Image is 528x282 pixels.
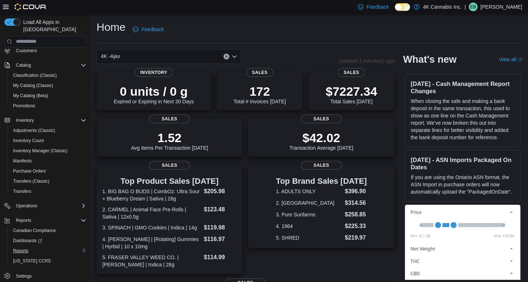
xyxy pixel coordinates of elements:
span: Feedback [367,3,389,11]
button: Open list of options [232,54,237,59]
span: Promotions [13,103,35,109]
p: [PERSON_NAME] [480,3,522,11]
button: My Catalog (Classic) [7,80,89,91]
button: Manifests [7,156,89,166]
button: Transfers (Classic) [7,176,89,186]
span: Canadian Compliance [10,226,86,235]
span: Feedback [142,26,164,33]
button: [US_STATE] CCRS [7,256,89,266]
dd: $225.33 [345,222,367,231]
span: Inventory Manager (Classic) [10,146,86,155]
span: Adjustments (Classic) [13,128,55,133]
button: Promotions [7,101,89,111]
button: Reports [7,246,89,256]
span: Load All Apps in [GEOGRAPHIC_DATA] [20,18,86,33]
span: Purchase Orders [10,167,86,175]
a: Dashboards [10,236,45,245]
span: Transfers [13,188,31,194]
dt: 2. [GEOGRAPHIC_DATA] [276,199,342,207]
a: Inventory Manager (Classic) [10,146,70,155]
p: 0 units / 0 g [114,84,194,99]
dd: $123.48 [204,205,237,214]
div: Eric Bayne [469,3,478,11]
span: Reports [13,248,28,254]
h3: [DATE] - ASN Imports Packaged On Dates [411,156,515,171]
div: Total Sales [DATE] [326,84,377,104]
span: Classification (Classic) [10,71,86,80]
span: Settings [13,271,86,280]
a: Manifests [10,157,34,165]
a: Settings [13,272,34,281]
dt: 1. BIG BAG O BUDS | CombOz: Ultra Sour + Blueberry Dream | Sativa | 28g [102,188,201,202]
div: Total # Invoices [DATE] [234,84,286,104]
span: Inventory Count [10,136,86,145]
span: Sales [149,115,190,123]
a: My Catalog (Beta) [10,91,51,100]
a: Dashboards [7,236,89,246]
span: Manifests [10,157,86,165]
dd: $219.97 [345,233,367,242]
h1: Home [97,20,126,34]
a: Promotions [10,101,38,110]
dt: 2. CARMEL | Animal Face Pre-Rolls | Sativa | 12x0.5g [102,206,201,220]
span: My Catalog (Classic) [10,81,86,90]
dd: $205.98 [204,187,237,196]
span: Transfers (Classic) [13,178,49,184]
span: Inventory [13,116,86,125]
dt: 5. SHRED [276,234,342,241]
div: Expired or Expiring in Next 30 Days [114,84,194,104]
button: Operations [13,202,40,210]
span: Inventory Count [13,138,44,144]
span: Operations [16,203,37,209]
a: [US_STATE] CCRS [10,257,54,265]
span: Inventory [16,117,34,123]
span: Sales [301,115,342,123]
p: $7227.34 [326,84,377,99]
button: Reports [13,216,34,225]
span: Inventory [134,68,173,77]
p: 1.52 [131,130,208,145]
span: Catalog [16,62,31,68]
a: Purchase Orders [10,167,49,175]
span: My Catalog (Beta) [10,91,86,100]
h2: What's new [403,54,457,65]
dd: $116.97 [204,235,237,244]
span: Classification (Classic) [13,72,57,78]
span: Reports [16,217,31,223]
span: Transfers [10,187,86,196]
p: Updated 1 minute(s) ago [339,58,394,64]
span: Sales [301,161,342,170]
dd: $258.85 [345,210,367,219]
img: Cova [15,3,47,11]
a: My Catalog (Classic) [10,81,56,90]
span: My Catalog (Classic) [13,83,53,88]
span: EB [470,3,476,11]
span: Operations [13,202,86,210]
svg: External link [518,58,522,62]
button: Settings [1,270,89,281]
button: Operations [1,201,89,211]
div: Transaction Average [DATE] [290,130,353,151]
dd: $119.98 [204,223,237,232]
input: Dark Mode [395,3,410,11]
span: 4K -Ajax [101,52,120,61]
button: Adjustments (Classic) [7,125,89,136]
div: Avg Items Per Transaction [DATE] [131,130,208,151]
span: Settings [16,273,32,279]
p: When closing the safe and making a bank deposit in the same transaction, this used to show as one... [411,98,515,141]
a: Transfers [10,187,34,196]
a: Feedback [130,22,167,37]
button: Customers [1,45,89,56]
dt: 1. ADULTS ONLY [276,188,342,195]
a: Canadian Compliance [10,226,59,235]
button: Clear input [224,54,229,59]
span: Customers [16,48,37,54]
a: Transfers (Classic) [10,177,52,186]
a: View allExternal link [499,57,522,62]
span: Sales [246,68,273,77]
button: Transfers [7,186,89,196]
span: Purchase Orders [13,168,46,174]
span: Transfers (Classic) [10,177,86,186]
a: Adjustments (Classic) [10,126,58,135]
